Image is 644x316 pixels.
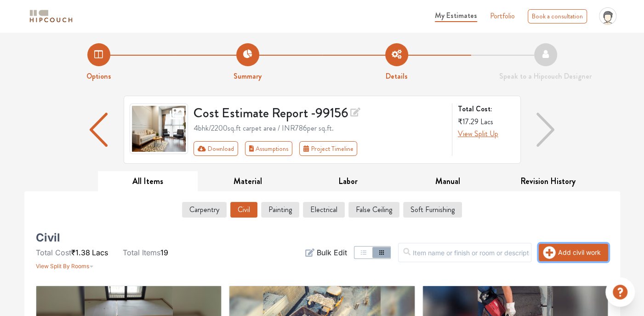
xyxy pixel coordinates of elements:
[305,247,347,258] button: Bulk Edit
[86,71,111,81] strong: Options
[435,10,477,21] span: My Estimates
[458,103,513,115] strong: Total Cost:
[123,247,168,258] li: 19
[90,113,108,147] img: arrow left
[28,8,74,24] img: logo-horizontal.svg
[316,247,347,258] span: Bulk Edit
[458,116,479,127] span: ₹17.29
[198,171,298,192] button: Material
[71,248,90,257] span: ₹1.38
[28,6,74,27] span: logo-horizontal.svg
[234,71,262,81] strong: Summary
[539,244,608,261] button: Add civil work
[36,234,60,241] h5: Civil
[245,141,293,156] button: Assumptions
[386,71,408,81] strong: Details
[194,103,446,121] h3: Cost Estimate Report - 99156
[92,248,108,257] span: Lacs
[182,202,227,218] button: Carpentry
[194,141,365,156] div: First group
[480,116,493,127] span: Lacs
[348,202,399,218] button: False Ceiling
[194,123,446,134] div: 4bhk / 2200 sq.ft carpet area / INR 786 per sq.ft.
[194,141,446,156] div: Toolbar with button groups
[403,202,462,218] button: Soft Furnishing
[490,11,515,22] a: Portfolio
[528,9,587,23] div: Book a consultation
[36,258,94,271] button: View Split By Rooms
[194,141,238,156] button: Download
[261,202,299,218] button: Painting
[458,128,498,139] button: View Split Up
[498,171,598,192] button: Revision History
[536,113,555,147] img: arrow right
[36,248,71,257] span: Total Cost
[298,171,398,192] button: Labor
[230,202,257,218] button: Civil
[98,171,198,192] button: All Items
[299,141,357,156] button: Project Timeline
[303,202,345,218] button: Electrical
[130,103,188,154] img: gallery
[36,263,89,270] span: View Split By Rooms
[398,171,498,192] button: Manual
[499,71,592,81] strong: Speak to a Hipcouch Designer
[398,243,531,262] input: Item name or finish or room or description
[123,248,160,257] span: Total Items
